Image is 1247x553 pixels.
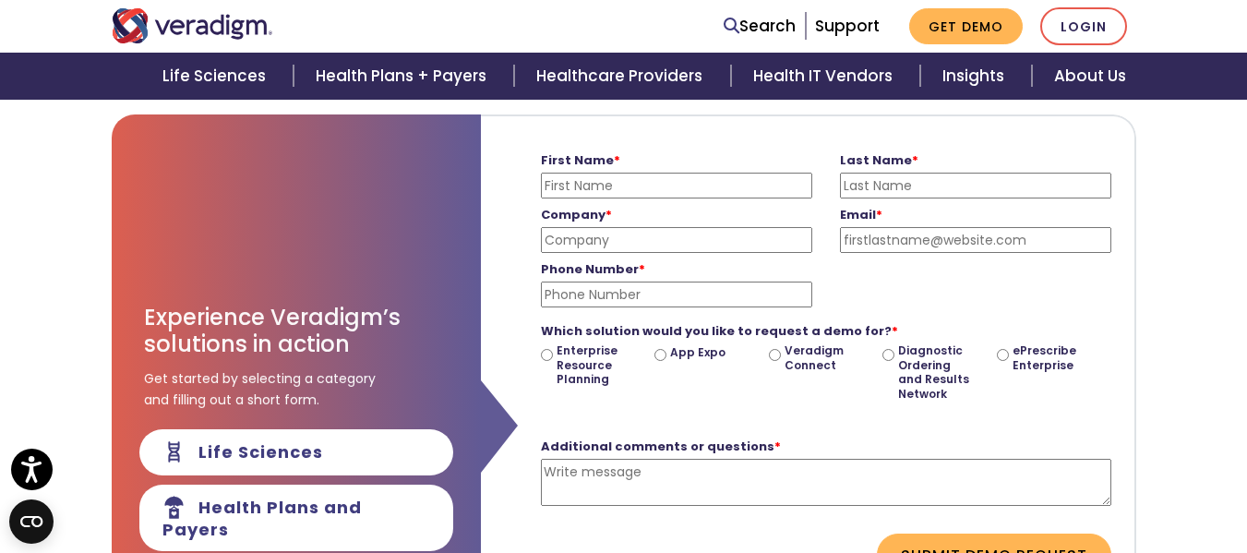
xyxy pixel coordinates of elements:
[144,305,449,358] h3: Experience Veradigm’s solutions in action
[731,53,920,100] a: Health IT Vendors
[840,227,1111,253] input: firstlastname@website.com
[724,14,796,39] a: Search
[541,438,781,455] strong: Additional comments or questions
[140,53,294,100] a: Life Sciences
[785,343,858,372] label: Veradigm Connect
[920,53,1032,100] a: Insights
[541,151,620,169] strong: First Name
[541,227,812,253] input: Company
[541,260,645,278] strong: Phone Number
[557,343,630,387] label: Enterprise Resource Planning
[1013,343,1086,372] label: ePrescribe Enterprise
[898,343,972,401] label: Diagnostic Ordering and Results Network
[840,206,882,223] strong: Email
[1040,7,1127,45] a: Login
[840,151,918,169] strong: Last Name
[815,15,880,37] a: Support
[514,53,730,100] a: Healthcare Providers
[1032,53,1148,100] a: About Us
[670,345,725,360] label: App Expo
[541,282,812,307] input: Phone Number
[840,173,1111,198] input: Last Name
[144,368,376,410] span: Get started by selecting a category and filling out a short form.
[909,8,1023,44] a: Get Demo
[294,53,514,100] a: Health Plans + Payers
[541,206,612,223] strong: Company
[541,173,812,198] input: First Name
[112,8,273,43] img: Veradigm logo
[9,499,54,544] button: Open CMP widget
[541,322,898,340] strong: Which solution would you like to request a demo for?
